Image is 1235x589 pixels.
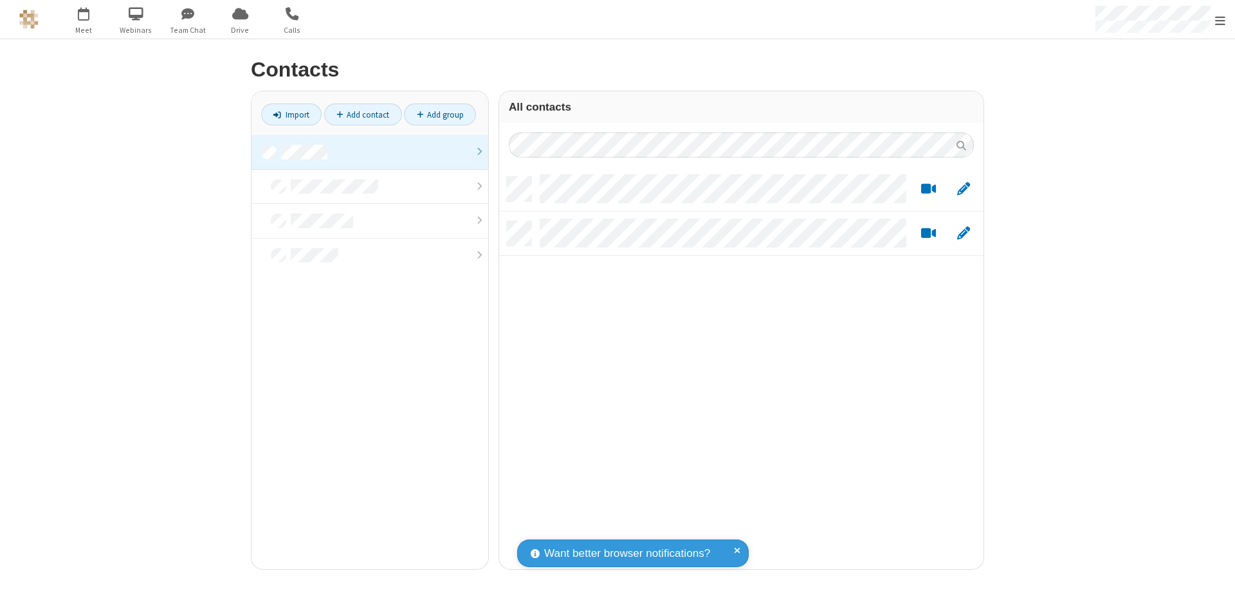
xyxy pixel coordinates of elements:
span: Want better browser notifications? [544,545,710,562]
span: Team Chat [164,24,212,36]
a: Add group [404,104,476,125]
button: Start a video meeting [916,181,941,197]
span: Webinars [112,24,160,36]
h3: All contacts [509,101,974,113]
button: Edit [951,226,976,242]
a: Import [261,104,322,125]
div: grid [499,167,983,569]
button: Edit [951,181,976,197]
span: Meet [60,24,108,36]
img: QA Selenium DO NOT DELETE OR CHANGE [19,10,39,29]
a: Add contact [324,104,402,125]
span: Calls [268,24,316,36]
span: Drive [216,24,264,36]
h2: Contacts [251,59,984,81]
iframe: Chat [1203,556,1225,580]
button: Start a video meeting [916,226,941,242]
